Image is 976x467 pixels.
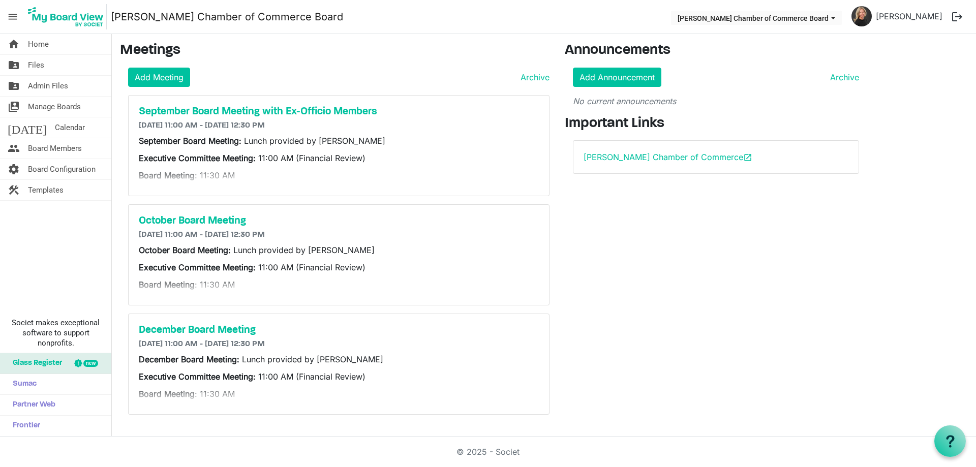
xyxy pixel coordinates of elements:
button: logout [947,6,968,27]
span: Files [28,55,44,75]
div: new [83,360,98,367]
span: Frontier [8,416,40,436]
span: folder_shared [8,55,20,75]
h3: Important Links [565,115,867,133]
span: construction [8,180,20,200]
h3: Announcements [565,42,867,59]
a: My Board View Logo [25,4,111,29]
span: menu [3,7,22,26]
p: 11:00 AM (Financial Review) [139,152,539,164]
span: [DATE] [8,117,47,138]
a: Archive [826,71,859,83]
span: people [8,138,20,159]
a: [PERSON_NAME] [872,6,947,26]
p: 11:00 AM (Financial Review) [139,370,539,383]
p: Lunch provided by [PERSON_NAME] [139,353,539,365]
p: Lunch provided by [PERSON_NAME] [139,135,539,147]
span: Sumac [8,374,37,394]
span: home [8,34,20,54]
a: December Board Meeting [139,324,539,336]
strong: Executive Committee Meeting: [139,371,256,382]
h6: [DATE] 11:00 AM - [DATE] 12:30 PM [139,230,539,240]
span: Home [28,34,49,54]
a: October Board Meeting [139,215,539,227]
p: 11:00 AM (Financial Review) [139,261,539,273]
span: Admin Files [28,76,68,96]
span: Glass Register [8,353,62,373]
strong: December Board Meeting: [139,354,242,364]
span: folder_shared [8,76,20,96]
p: Lunch provided by [PERSON_NAME] [139,244,539,256]
strong: Board Meeting [139,389,195,399]
span: Partner Web [8,395,55,415]
strong: Board Meeting [139,170,195,180]
a: Add Meeting [128,68,190,87]
span: Societ makes exceptional software to support nonprofits. [5,318,107,348]
a: [PERSON_NAME] Chamber of Commerceopen_in_new [584,152,752,162]
a: September Board Meeting with Ex-Officio Members [139,106,539,118]
a: [PERSON_NAME] Chamber of Commerce Board [111,7,343,27]
strong: Board Meeting [139,279,195,290]
span: switch_account [8,97,20,117]
strong: September Board Meeting: [139,136,244,146]
a: © 2025 - Societ [456,447,520,457]
p: No current announcements [573,95,859,107]
strong: Executive Committee Meeting: [139,262,256,272]
a: Archive [516,71,550,83]
h6: [DATE] 11:00 AM - [DATE] 12:30 PM [139,339,539,349]
strong: Executive Committee Meeting: [139,153,256,163]
a: Add Announcement [573,68,661,87]
img: WfgB7xUU-pTpzysiyPuerDZWO0TSVYBtnLUbeh_pkJavvnlQxF0dDtG7PE52sL_hrjAiP074YdltlFNJKtt8bw_thumb.png [851,6,872,26]
h6: [DATE] 11:00 AM - [DATE] 12:30 PM [139,121,539,131]
strong: October Board Meeting: [139,245,233,255]
span: Board Configuration [28,159,96,179]
h3: Meetings [120,42,550,59]
button: Sherman Chamber of Commerce Board dropdownbutton [671,11,842,25]
span: Templates [28,180,64,200]
p: : 11:30 AM [139,169,539,181]
p: : 11:30 AM [139,388,539,400]
span: settings [8,159,20,179]
span: Manage Boards [28,97,81,117]
img: My Board View Logo [25,4,107,29]
span: Board Members [28,138,82,159]
span: open_in_new [743,153,752,162]
p: : 11:30 AM [139,278,539,291]
span: Calendar [55,117,85,138]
